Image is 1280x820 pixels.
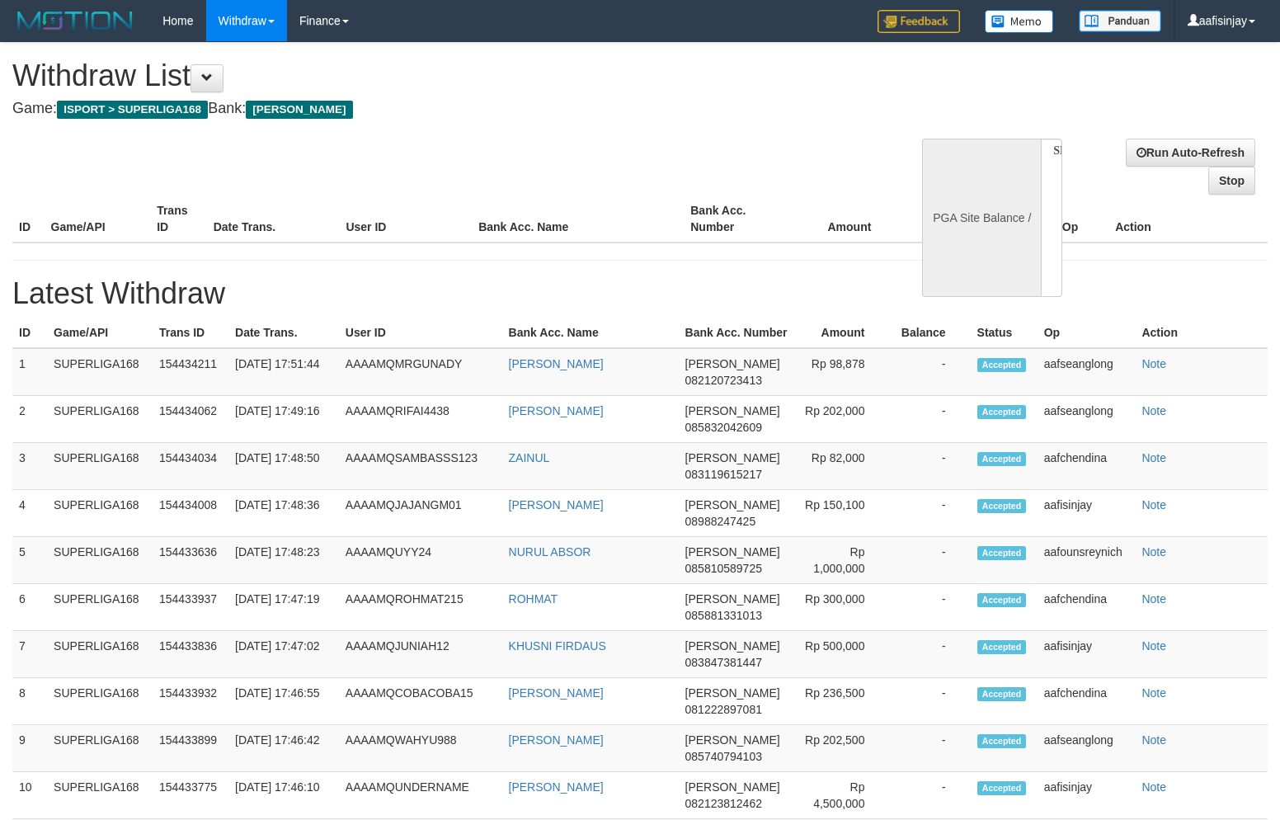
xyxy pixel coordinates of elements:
[985,10,1054,33] img: Button%20Memo.svg
[889,584,970,631] td: -
[339,584,502,631] td: AAAAMQROHMAT215
[685,780,780,794] span: [PERSON_NAME]
[228,537,339,584] td: [DATE] 17:48:23
[790,196,896,243] th: Amount
[794,396,890,443] td: Rp 202,000
[685,545,780,558] span: [PERSON_NAME]
[228,772,339,819] td: [DATE] 17:46:10
[339,631,502,678] td: AAAAMQJUNIAH12
[1038,631,1136,678] td: aafisinjay
[12,631,47,678] td: 7
[12,725,47,772] td: 9
[12,396,47,443] td: 2
[878,10,960,33] img: Feedback.jpg
[685,468,762,481] span: 083119615217
[153,678,228,725] td: 154433932
[1038,318,1136,348] th: Op
[685,609,762,622] span: 085881331013
[685,733,780,747] span: [PERSON_NAME]
[1079,10,1161,32] img: panduan.png
[889,537,970,584] td: -
[47,490,153,537] td: SUPERLIGA168
[339,396,502,443] td: AAAAMQRIFAI4438
[1141,451,1166,464] a: Note
[339,196,472,243] th: User ID
[509,545,591,558] a: NURUL ABSOR
[339,348,502,396] td: AAAAMQMRGUNADY
[509,639,606,653] a: KHUSNI FIRDAUS
[47,348,153,396] td: SUPERLIGA168
[47,318,153,348] th: Game/API
[47,725,153,772] td: SUPERLIGA168
[889,348,970,396] td: -
[1038,396,1136,443] td: aafseanglong
[1126,139,1255,167] a: Run Auto-Refresh
[685,498,780,511] span: [PERSON_NAME]
[228,678,339,725] td: [DATE] 17:46:55
[1141,780,1166,794] a: Note
[228,443,339,490] td: [DATE] 17:48:50
[889,490,970,537] td: -
[1056,196,1108,243] th: Op
[1038,772,1136,819] td: aafisinjay
[889,443,970,490] td: -
[339,537,502,584] td: AAAAMQUYY24
[339,772,502,819] td: AAAAMQUNDERNAME
[12,443,47,490] td: 3
[685,797,762,810] span: 082123812462
[1108,196,1268,243] th: Action
[153,318,228,348] th: Trans ID
[153,490,228,537] td: 154434008
[509,780,604,794] a: [PERSON_NAME]
[1038,584,1136,631] td: aafchendina
[47,443,153,490] td: SUPERLIGA168
[47,678,153,725] td: SUPERLIGA168
[794,443,890,490] td: Rp 82,000
[153,725,228,772] td: 154433899
[339,725,502,772] td: AAAAMQWAHYU988
[12,8,138,33] img: MOTION_logo.png
[57,101,208,119] span: ISPORT > SUPERLIGA168
[977,593,1027,607] span: Accepted
[889,396,970,443] td: -
[889,678,970,725] td: -
[12,490,47,537] td: 4
[1141,498,1166,511] a: Note
[228,725,339,772] td: [DATE] 17:46:42
[153,631,228,678] td: 154433836
[1038,537,1136,584] td: aafounsreynich
[47,537,153,584] td: SUPERLIGA168
[509,498,604,511] a: [PERSON_NAME]
[509,592,558,606] a: ROHMAT
[1141,592,1166,606] a: Note
[794,725,890,772] td: Rp 202,500
[922,139,1041,297] div: PGA Site Balance /
[685,374,762,387] span: 082120723413
[12,59,837,92] h1: Withdraw List
[1141,733,1166,747] a: Note
[977,734,1027,748] span: Accepted
[794,490,890,537] td: Rp 150,100
[12,318,47,348] th: ID
[794,631,890,678] td: Rp 500,000
[684,196,790,243] th: Bank Acc. Number
[685,703,762,716] span: 081222897081
[509,686,604,700] a: [PERSON_NAME]
[685,562,762,575] span: 085810589725
[685,451,780,464] span: [PERSON_NAME]
[509,404,604,417] a: [PERSON_NAME]
[794,537,890,584] td: Rp 1,000,000
[12,772,47,819] td: 10
[794,772,890,819] td: Rp 4,500,000
[685,357,780,370] span: [PERSON_NAME]
[12,348,47,396] td: 1
[971,318,1038,348] th: Status
[977,546,1027,560] span: Accepted
[12,584,47,631] td: 6
[977,640,1027,654] span: Accepted
[228,490,339,537] td: [DATE] 17:48:36
[339,318,502,348] th: User ID
[228,584,339,631] td: [DATE] 17:47:19
[1208,167,1255,195] a: Stop
[977,499,1027,513] span: Accepted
